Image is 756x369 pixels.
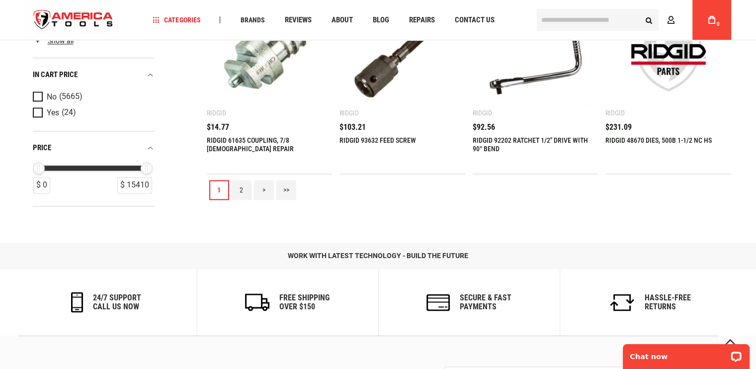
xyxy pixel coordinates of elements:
[372,16,389,24] span: Blog
[460,293,511,311] h6: secure & fast payments
[209,180,229,200] a: 1
[339,136,416,144] a: RIDGID 93632 FEED SCREW
[454,16,494,24] span: Contact Us
[483,1,588,107] img: RIDGID 92202 RATCHET 1/2'' DRIVE WITH 90° BEND
[331,16,352,24] span: About
[450,13,499,27] a: Contact Us
[254,180,274,200] a: >
[473,136,588,153] a: RIDGID 92202 RATCHET 1/2'' DRIVE WITH 90° BEND
[25,1,122,39] a: store logo
[33,36,74,44] a: Show all
[240,16,264,23] span: Brands
[207,136,294,153] a: RIDGID 61635 COUPLING, 7/8 [DEMOGRAPHIC_DATA] REPAIR
[717,21,720,27] span: 0
[327,13,357,27] a: About
[47,92,57,101] span: No
[605,136,712,144] a: RIDGID 48670 DIES, 500B 1-1/2 NC HS
[148,13,205,27] a: Categories
[284,16,311,24] span: Reviews
[232,180,252,200] a: 2
[217,1,323,107] img: RIDGID 61635 COUPLING, 7/8 MALE REPAIR
[339,109,359,117] div: Ridgid
[349,1,455,107] img: RIDGID 93632 FEED SCREW
[93,293,141,311] h6: 24/7 support call us now
[645,293,691,311] h6: Hassle-Free Returns
[207,109,226,117] div: Ridgid
[368,13,393,27] a: Blog
[207,123,229,131] span: $14.77
[279,293,330,311] h6: Free Shipping Over $150
[33,107,152,118] a: Yes (24)
[62,108,76,117] span: (24)
[33,91,152,102] a: No (5665)
[153,16,200,23] span: Categories
[236,13,269,27] a: Brands
[280,13,316,27] a: Reviews
[640,10,659,29] button: Search
[404,13,439,27] a: Repairs
[409,16,434,24] span: Repairs
[276,180,296,200] a: >>
[473,123,495,131] span: $92.56
[605,123,632,131] span: $231.09
[47,108,59,117] span: Yes
[33,68,155,81] div: In cart price
[615,1,721,107] img: RIDGID 48670 DIES, 500B 1-1/2 NC HS
[616,338,756,369] iframe: LiveChat chat widget
[339,123,366,131] span: $103.21
[33,177,50,193] div: $ 0
[605,109,625,117] div: Ridgid
[117,177,152,193] div: $ 15410
[59,92,83,101] span: (5665)
[25,1,122,39] img: America Tools
[33,141,155,154] div: price
[473,109,492,117] div: Ridgid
